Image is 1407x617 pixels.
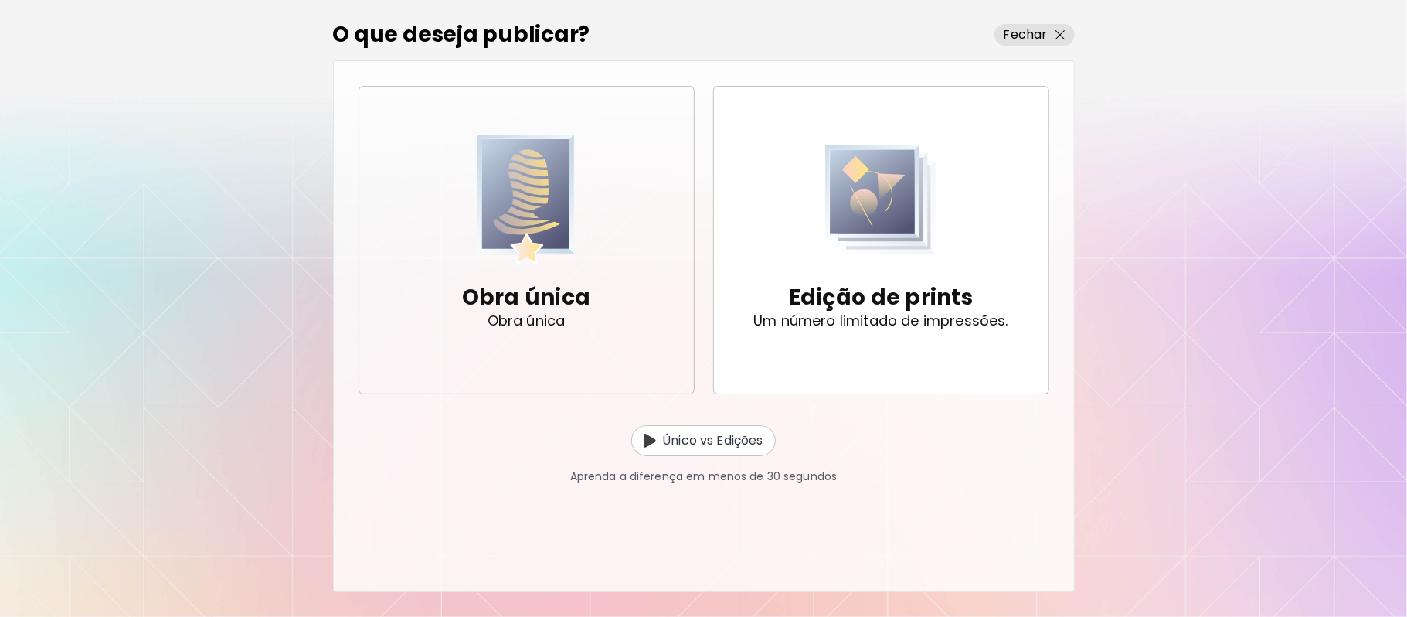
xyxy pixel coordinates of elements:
[713,86,1049,394] button: Print EditionEdição de printsUm número limitado de impressões.
[753,313,1008,329] p: Um número limitado de impressões.
[631,425,775,456] button: Unique vs EditionÚnico vs Edições
[789,282,973,313] p: Edição de prints
[462,282,591,313] p: Obra única
[488,313,566,329] p: Obra única
[570,469,838,485] p: Aprenda a diferença em menos de 30 segundos
[825,135,936,264] img: Print Edition
[644,434,656,448] img: Unique vs Edition
[477,135,576,264] img: Unique Artwork
[359,86,695,394] button: Unique ArtworkObra únicaObra única
[662,431,763,450] p: Único vs Edições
